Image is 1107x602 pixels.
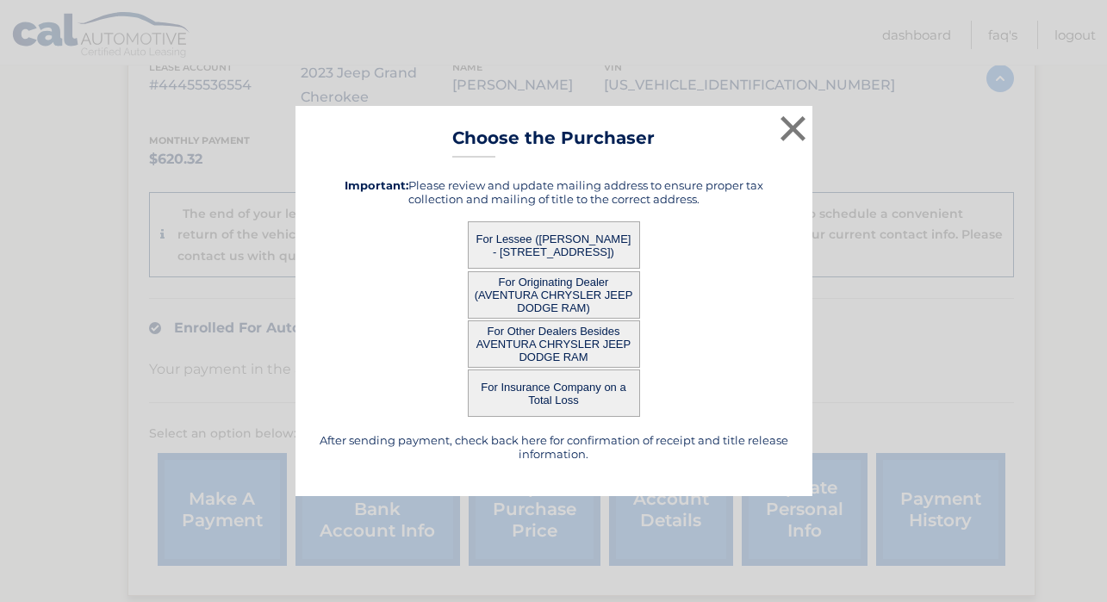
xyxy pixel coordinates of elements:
[776,111,811,146] button: ×
[468,320,640,368] button: For Other Dealers Besides AVENTURA CHRYSLER JEEP DODGE RAM
[468,271,640,319] button: For Originating Dealer (AVENTURA CHRYSLER JEEP DODGE RAM)
[468,221,640,269] button: For Lessee ([PERSON_NAME] - [STREET_ADDRESS])
[345,178,408,192] strong: Important:
[317,433,791,461] h5: After sending payment, check back here for confirmation of receipt and title release information.
[468,369,640,417] button: For Insurance Company on a Total Loss
[317,178,791,206] h5: Please review and update mailing address to ensure proper tax collection and mailing of title to ...
[452,127,655,158] h3: Choose the Purchaser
